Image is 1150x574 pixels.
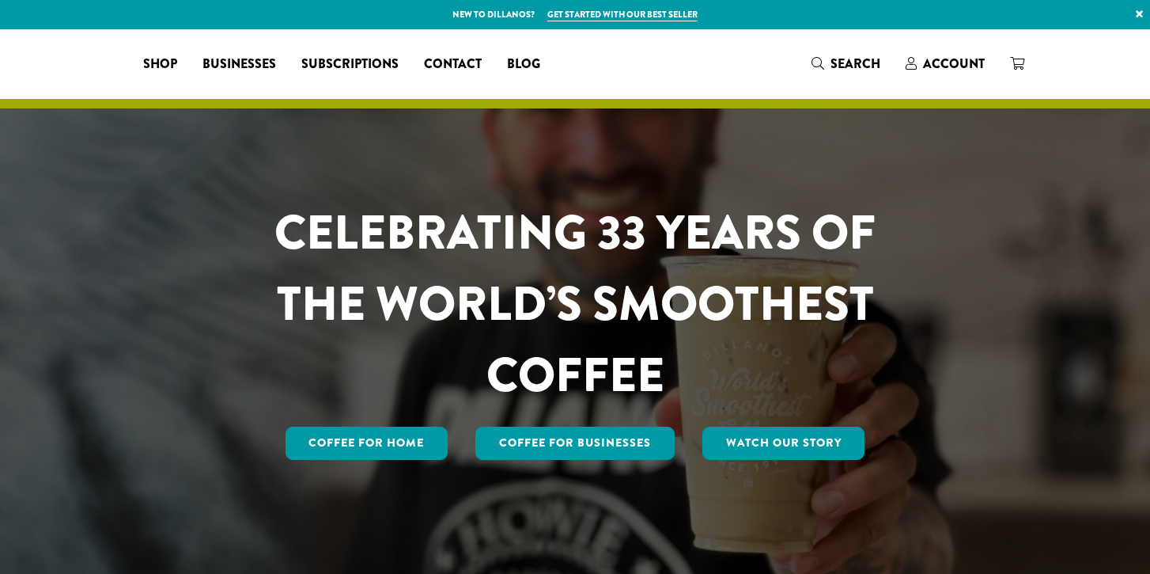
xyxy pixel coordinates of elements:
[202,55,276,74] span: Businesses
[547,8,698,21] a: Get started with our best seller
[475,427,675,460] a: Coffee For Businesses
[143,55,177,74] span: Shop
[131,51,190,77] a: Shop
[923,55,985,73] span: Account
[702,427,865,460] a: Watch Our Story
[301,55,399,74] span: Subscriptions
[507,55,540,74] span: Blog
[286,427,448,460] a: Coffee for Home
[830,55,880,73] span: Search
[228,197,922,411] h1: CELEBRATING 33 YEARS OF THE WORLD’S SMOOTHEST COFFEE
[799,51,893,77] a: Search
[424,55,482,74] span: Contact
